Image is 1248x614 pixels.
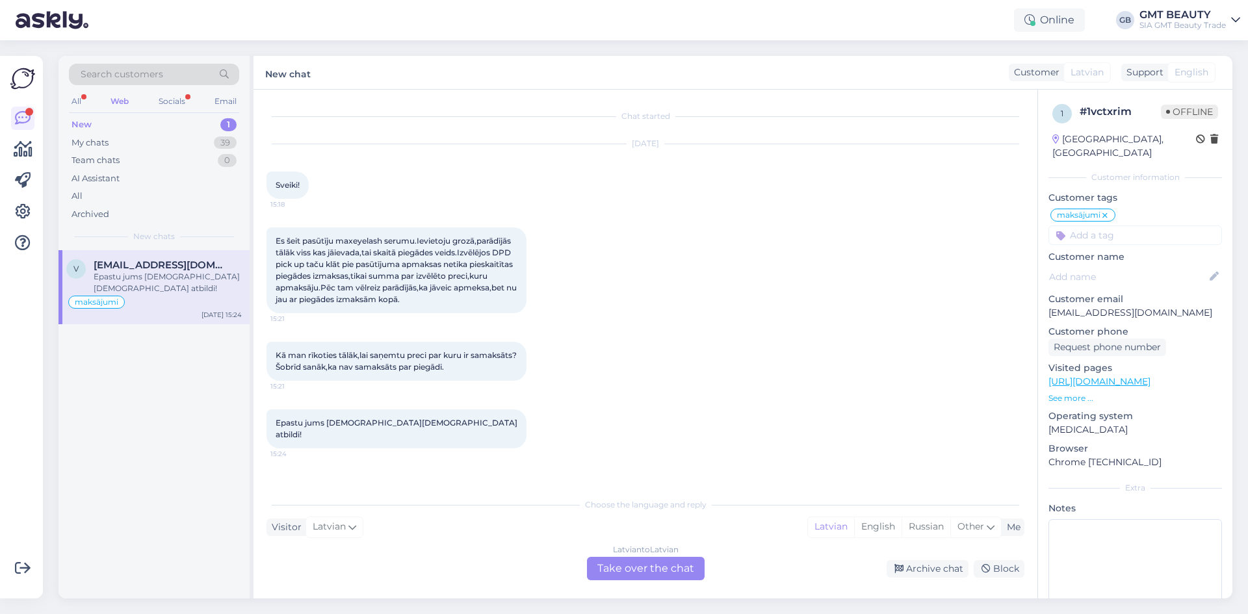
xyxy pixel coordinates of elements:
[71,208,109,221] div: Archived
[1061,109,1063,118] span: 1
[1048,339,1166,356] div: Request phone number
[1048,191,1222,205] p: Customer tags
[69,93,84,110] div: All
[71,190,83,203] div: All
[270,381,319,391] span: 15:21
[1175,66,1208,79] span: English
[108,93,131,110] div: Web
[266,138,1024,149] div: [DATE]
[133,231,175,242] span: New chats
[1048,423,1222,437] p: [MEDICAL_DATA]
[270,449,319,459] span: 15:24
[313,520,346,534] span: Latvian
[1048,502,1222,515] p: Notes
[1080,104,1161,120] div: # 1vctxrim
[212,93,239,110] div: Email
[71,154,120,167] div: Team chats
[1048,442,1222,455] p: Browser
[265,64,311,81] label: New chat
[1048,306,1222,320] p: [EMAIL_ADDRESS][DOMAIN_NAME]
[156,93,188,110] div: Socials
[81,68,163,81] span: Search customers
[94,259,229,271] span: vitavoite@inbox.lv
[1048,250,1222,264] p: Customer name
[71,118,92,131] div: New
[218,154,237,167] div: 0
[1048,361,1222,375] p: Visited pages
[201,310,242,320] div: [DATE] 15:24
[957,520,984,532] span: Other
[1048,482,1222,494] div: Extra
[270,199,319,209] span: 15:18
[587,557,705,580] div: Take over the chat
[10,66,35,91] img: Askly Logo
[276,236,519,304] span: Es šeit pasūtīju maxeyelash serumu.Ievietoju grozā,parādījās tālāk viss kas jāievada,tai skaitā p...
[1014,8,1085,32] div: Online
[94,271,242,294] div: Epastu jums [DEMOGRAPHIC_DATA][DEMOGRAPHIC_DATA] atbildi!
[854,517,902,537] div: English
[1161,105,1218,119] span: Offline
[1121,66,1163,79] div: Support
[71,136,109,149] div: My chats
[1048,325,1222,339] p: Customer phone
[220,118,237,131] div: 1
[276,350,517,372] span: Kā man rīkoties tālāk,lai saņemtu preci par kuru ir samaksāts?Šobrīd sanāk,ka nav samaksāts par p...
[1049,270,1207,284] input: Add name
[73,264,79,274] span: v
[1052,133,1196,160] div: [GEOGRAPHIC_DATA], [GEOGRAPHIC_DATA]
[1048,392,1222,404] p: See more ...
[266,110,1024,122] div: Chat started
[613,544,679,556] div: Latvian to Latvian
[266,520,302,534] div: Visitor
[1048,225,1222,245] input: Add a tag
[1071,66,1104,79] span: Latvian
[887,560,968,578] div: Archive chat
[1048,376,1150,387] a: [URL][DOMAIN_NAME]
[1048,172,1222,183] div: Customer information
[1139,10,1226,20] div: GMT BEAUTY
[1048,292,1222,306] p: Customer email
[808,517,854,537] div: Latvian
[902,517,950,537] div: Russian
[71,172,120,185] div: AI Assistant
[1002,520,1020,534] div: Me
[214,136,237,149] div: 39
[974,560,1024,578] div: Block
[1009,66,1059,79] div: Customer
[276,418,519,439] span: Epastu jums [DEMOGRAPHIC_DATA][DEMOGRAPHIC_DATA] atbildi!
[1048,455,1222,469] p: Chrome [TECHNICAL_ID]
[270,314,319,324] span: 15:21
[1057,211,1100,219] span: maksājumi
[1139,20,1226,31] div: SIA GMT Beauty Trade
[1116,11,1134,29] div: GB
[75,298,118,306] span: maksājumi
[276,180,300,190] span: Sveiki!
[1048,409,1222,423] p: Operating system
[1139,10,1240,31] a: GMT BEAUTYSIA GMT Beauty Trade
[266,499,1024,511] div: Choose the language and reply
